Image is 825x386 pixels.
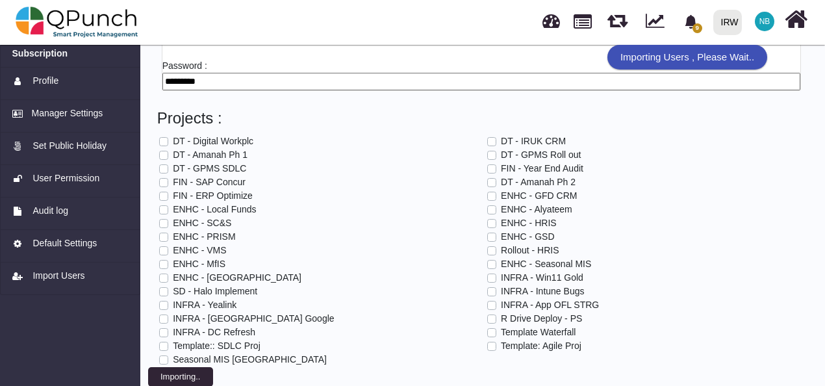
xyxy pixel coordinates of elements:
[684,15,698,29] svg: bell fill
[679,10,702,33] div: Notification
[173,257,225,271] div: ENHC - MfIS
[501,312,582,326] div: R Drive Deploy - PS
[173,298,236,312] div: INFRA - Yealink
[501,326,576,339] div: Template Waterfall
[173,271,301,285] div: ENHC - [GEOGRAPHIC_DATA]
[32,139,107,153] span: Set Public Holiday
[785,7,807,32] i: Home
[173,162,246,175] div: DT - GPMS SDLC
[32,172,99,185] span: User Permission
[157,109,806,130] h3: Projects :
[574,8,592,29] span: Projects
[173,244,226,257] div: ENHC - VMS
[607,6,628,28] span: Releases
[501,148,581,162] div: DT - GPMS Roll out
[721,11,739,34] div: IRW
[32,269,84,283] span: Import Users
[173,216,231,230] div: ENHC - SC&S
[173,135,253,148] div: DT - Digital Workplc
[501,230,554,244] div: ENHC - GSD
[501,203,572,216] div: ENHC - Alyateem
[501,189,577,203] div: ENHC - GFD CRM
[173,203,256,216] div: ENHC - Local Funds
[173,230,235,244] div: ENHC - PRISM
[501,175,576,189] div: DT - Amanah Ph 2
[501,244,559,257] div: Rollout - HRIS
[501,162,583,175] div: FIN - Year End Audit
[173,353,327,367] div: Seasonal MIS [GEOGRAPHIC_DATA]
[542,8,560,27] span: Dashboard
[173,285,257,298] div: SD - Halo Implement
[501,257,591,271] div: ENHC - Seasonal MIS
[16,3,138,42] img: qpunch-sp.fa6292f.png
[173,339,260,353] div: Template:: SDLC Proj
[32,107,103,120] span: Manager Settings
[501,271,583,285] div: INFRA - Win11 Gold
[747,1,782,42] a: NB
[173,175,246,189] div: FIN - SAP Concur
[501,298,599,312] div: INFRA - App OFL STRG
[12,48,68,59] h6: Subscription
[173,148,247,162] div: DT - Amanah Ph 1
[692,23,702,33] span: 9
[501,339,581,353] div: Template: Agile Proj
[607,45,767,70] div: Importing Users , Please Wait..
[173,326,255,339] div: INFRA - DC Refresh
[501,285,584,298] div: INFRA - Intune Bugs
[759,18,770,25] span: NB
[173,189,253,203] div: FIN - ERP Optimize
[32,74,58,88] span: Profile
[32,237,97,250] span: Default Settings
[755,12,774,31] span: Nabiha Batool
[501,135,566,148] div: DT - IRUK CRM
[639,1,676,44] div: Dynamic Report
[676,1,708,42] a: bell fill9
[173,312,334,326] div: INFRA - [GEOGRAPHIC_DATA] Google
[32,204,68,218] span: Audit log
[501,216,557,230] div: ENHC - HRIS
[707,1,747,44] a: IRW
